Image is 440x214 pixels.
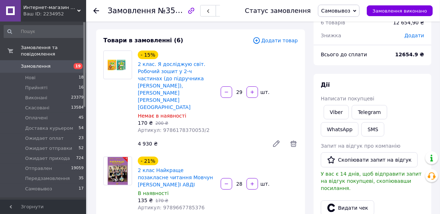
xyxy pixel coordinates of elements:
[25,105,50,111] span: Скасовані
[158,6,209,15] span: №359247729
[79,135,84,142] span: 23
[79,145,84,152] span: 52
[289,139,298,148] span: Видалити
[135,139,266,149] div: 4 930 ₴
[321,81,330,88] span: Дії
[25,115,48,121] span: Оплачені
[321,122,359,137] a: WhatsApp
[138,127,210,133] span: Артикул: 9786178370053/2
[367,5,433,16] button: Замовлення виконано
[321,20,345,25] span: 6 товарів
[79,85,84,91] span: 16
[138,120,153,126] span: 170 ₴
[104,60,132,70] img: 2 клас. Я досліджую світ. Робочий зошит у 2-ч частинах (до підручника Гільберг Т.Г.), Гільберг Т....
[269,137,284,151] a: Редагувати
[25,175,70,182] span: Передзамовлення
[4,25,84,38] input: Пошук
[321,143,401,149] span: Запит на відгук про компанію
[259,180,270,187] div: шт.
[71,95,84,101] span: 23379
[138,190,169,196] span: В наявності
[25,75,36,81] span: Нові
[25,85,47,91] span: Прийняті
[321,8,350,14] span: Самовывоз
[25,125,73,132] span: Доставка курьером
[155,121,168,126] span: 200 ₴
[76,155,84,162] span: 724
[25,165,52,172] span: Отправлен
[253,37,298,44] span: Додати товар
[352,105,387,119] a: Telegram
[21,44,86,57] span: Замовлення та повідомлення
[25,155,70,162] span: Ожидает прихода
[321,96,374,101] span: Написати покупцеві
[138,61,205,110] a: 2 клас. Я досліджую світ. Робочий зошит у 2-ч частинах (до підручника [PERSON_NAME]), [PERSON_NAM...
[395,52,424,57] b: 12654.9 ₴
[138,167,213,187] a: 2 клас Найкраще позакласне читання Мовчун [PERSON_NAME]І АВДІ
[393,19,424,26] div: 12 654,90 ₴
[321,52,367,57] span: Всього до сплати
[23,4,77,11] span: Интернет-магазин "КНИЖЕЧКА"
[79,115,84,121] span: 45
[71,165,84,172] span: 19059
[361,122,384,137] button: SMS
[74,63,83,69] span: 19
[138,157,158,165] div: - 21%
[79,175,84,182] span: 35
[25,145,72,152] span: Ожидает отправки
[71,105,84,111] span: 13584
[324,105,349,119] a: Viber
[108,6,156,15] span: Замовлення
[108,157,128,185] img: 2 клас Найкраще позакласне читання Мовчун А.І. Харсіка Л.І АВДІ
[79,125,84,132] span: 54
[321,33,341,38] span: Знижка
[321,152,418,167] button: Скопіювати запит на відгук
[245,7,311,14] div: Статус замовлення
[404,33,424,38] span: Додати
[23,11,86,17] div: Ваш ID: 2234952
[21,63,51,70] span: Замовлення
[155,198,168,203] span: 170 ₴
[138,51,158,59] div: - 15%
[79,75,84,81] span: 18
[25,135,64,142] span: Ожидает оплат
[138,113,186,119] span: Немає в наявності
[138,205,205,210] span: Артикул: 9789667785376
[103,37,183,44] span: Товари в замовленні (6)
[93,7,99,14] div: Повернутися назад
[25,186,52,192] span: Самовывоз
[138,198,153,203] span: 135 ₴
[321,171,422,191] span: У вас є 14 днів, щоб відправити запит на відгук покупцеві, скопіювавши посилання.
[259,89,270,96] div: шт.
[373,8,427,14] span: Замовлення виконано
[79,186,84,192] span: 17
[25,95,47,101] span: Виконані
